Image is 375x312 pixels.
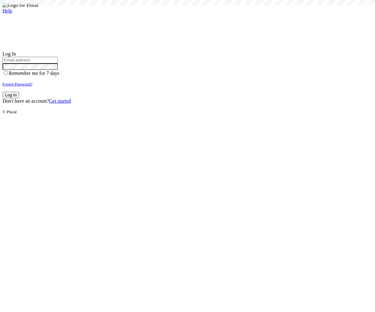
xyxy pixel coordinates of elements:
small: © Plural [2,110,17,114]
a: Get started [49,98,71,104]
small: Forgot Password? [2,82,32,86]
span: Remember me for 7 days [9,71,59,76]
button: Log In [2,92,19,98]
input: Remember me for 7 days [4,71,8,75]
a: Forgot Password? [2,81,32,86]
div: Log In [2,51,372,57]
div: Don't have an account? [2,98,372,104]
img: Logo for Plural [2,2,38,8]
a: Help [2,8,12,13]
input: Email address [2,57,58,63]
